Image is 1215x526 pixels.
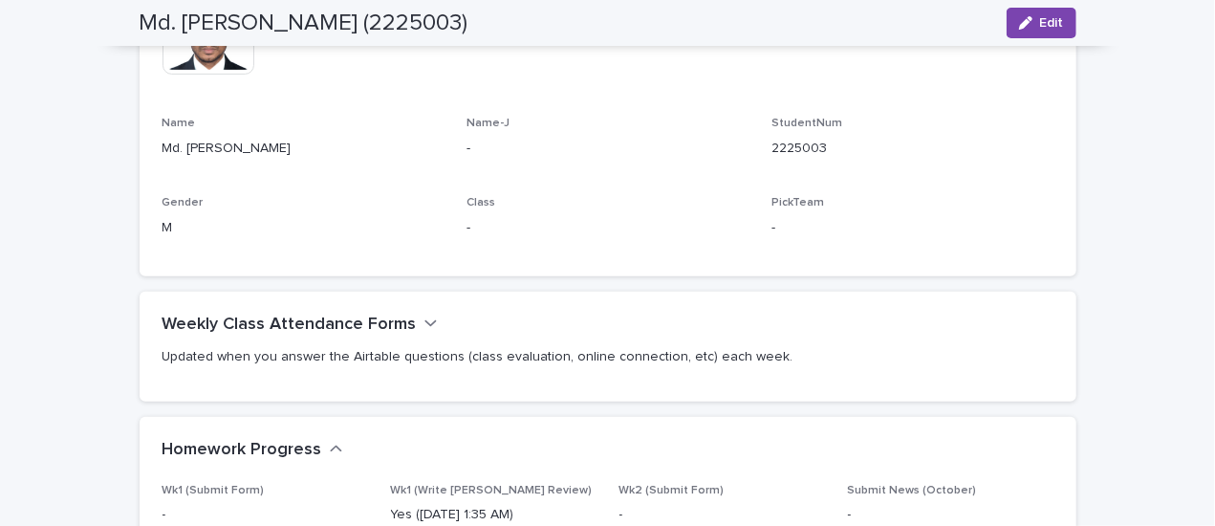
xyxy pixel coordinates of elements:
[466,197,495,208] font: Class
[771,142,827,155] font: 2225003
[163,508,166,521] font: -
[848,485,977,496] font: Submit News (October)
[163,142,292,155] font: Md. [PERSON_NAME]
[466,118,510,129] font: Name-J
[163,118,196,129] font: Name
[163,350,793,363] font: Updated when you answer the Airtable questions (class evaluation, online connection, etc) each week.
[771,118,842,129] font: StudentNum
[848,508,852,521] font: -
[163,316,417,333] font: Weekly Class Attendance Forms
[391,485,593,496] font: Wk1 (Write [PERSON_NAME] Review)
[466,221,470,234] font: -
[140,11,468,34] font: Md. [PERSON_NAME] (2225003)
[163,440,343,461] button: Homework Progress
[163,221,173,234] font: M
[1007,8,1076,38] button: Edit
[619,485,725,496] font: Wk2 (Submit Form)
[163,441,322,458] font: Homework Progress
[1040,16,1064,30] font: Edit
[163,197,204,208] font: Gender
[771,197,824,208] font: PickTeam
[771,221,775,234] font: -
[391,508,514,521] font: Yes ([DATE] 1:35 AM)
[619,508,623,521] font: -
[163,485,265,496] font: Wk1 (Submit Form)
[466,142,470,155] font: -
[163,315,438,336] button: Weekly Class Attendance Forms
